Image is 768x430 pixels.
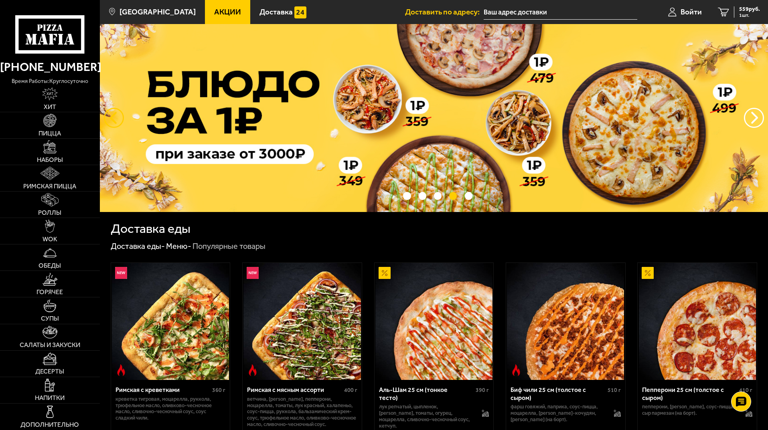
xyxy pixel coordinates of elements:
[510,364,522,376] img: Острое блюдо
[638,263,757,380] a: АкционныйПепперони 25 см (толстое с сыром)
[465,192,472,200] button: точки переключения
[243,263,362,380] a: НовинкаОстрое блюдоРимская с мясным ассорти
[344,387,357,394] span: 400 г
[247,267,259,279] img: Новинка
[44,104,56,110] span: Хит
[375,263,494,380] a: АкционныйАль-Шам 25 см (тонкое тесто)
[38,210,61,216] span: Роллы
[449,192,457,200] button: точки переключения
[111,263,230,380] a: НовинкаОстрое блюдоРимская с креветками
[739,387,752,394] span: 410 г
[247,386,342,394] div: Римская с мясным ассорти
[166,241,191,251] a: Меню-
[405,8,484,16] span: Доставить по адресу:
[739,6,760,12] span: 559 руб.
[379,267,391,279] img: Акционный
[115,267,127,279] img: Новинка
[476,387,489,394] span: 390 г
[115,364,127,376] img: Острое блюдо
[511,386,606,401] div: Биф чили 25 см (толстое с сыром)
[419,192,426,200] button: точки переключения
[35,368,64,375] span: Десерты
[642,267,654,279] img: Акционный
[739,13,760,18] span: 1 шт.
[511,404,606,423] p: фарш говяжий, паприка, соус-пицца, моцарелла, [PERSON_NAME]-кочудян, [PERSON_NAME] (на борт).
[20,342,80,348] span: Салаты и закуски
[112,263,229,380] img: Римская с креветками
[434,192,442,200] button: точки переключения
[111,222,190,235] h1: Доставка еды
[379,386,474,401] div: Аль-Шам 25 см (тонкое тесто)
[294,6,306,18] img: 15daf4d41897b9f0e9f617042186c801.svg
[379,404,474,429] p: лук репчатый, цыпленок, [PERSON_NAME], томаты, огурец, моцарелла, сливочно-чесночный соус, кетчуп.
[247,364,259,376] img: Острое блюдо
[259,8,293,16] span: Доставка
[247,396,357,428] p: ветчина, [PERSON_NAME], пепперони, моцарелла, томаты, лук красный, халапеньо, соус-пицца, руккола...
[642,404,737,416] p: пепперони, [PERSON_NAME], соус-пицца, сыр пармезан (на борт).
[243,263,361,380] img: Римская с мясным ассорти
[193,241,265,252] div: Популярные товары
[642,386,737,401] div: Пепперони 25 см (толстое с сыром)
[403,192,411,200] button: точки переключения
[681,8,702,16] span: Войти
[639,263,756,380] img: Пепперони 25 см (толстое с сыром)
[120,8,196,16] span: [GEOGRAPHIC_DATA]
[608,387,621,394] span: 510 г
[744,108,764,128] button: предыдущий
[212,387,225,394] span: 360 г
[375,263,492,380] img: Аль-Шам 25 см (тонкое тесто)
[36,289,63,295] span: Горячее
[20,422,79,428] span: Дополнительно
[506,263,625,380] a: Острое блюдоБиф чили 25 см (толстое с сыром)
[43,236,57,242] span: WOK
[111,241,165,251] a: Доставка еды-
[37,157,63,163] span: Наборы
[39,130,61,137] span: Пицца
[41,315,59,322] span: Супы
[484,5,637,20] input: Ваш адрес доставки
[23,183,76,190] span: Римская пицца
[104,108,124,128] button: следующий
[39,262,61,269] span: Обеды
[214,8,241,16] span: Акции
[116,386,211,394] div: Римская с креветками
[116,396,226,422] p: креветка тигровая, моцарелла, руккола, трюфельное масло, оливково-чесночное масло, сливочно-чесно...
[35,395,65,401] span: Напитки
[507,263,624,380] img: Биф чили 25 см (толстое с сыром)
